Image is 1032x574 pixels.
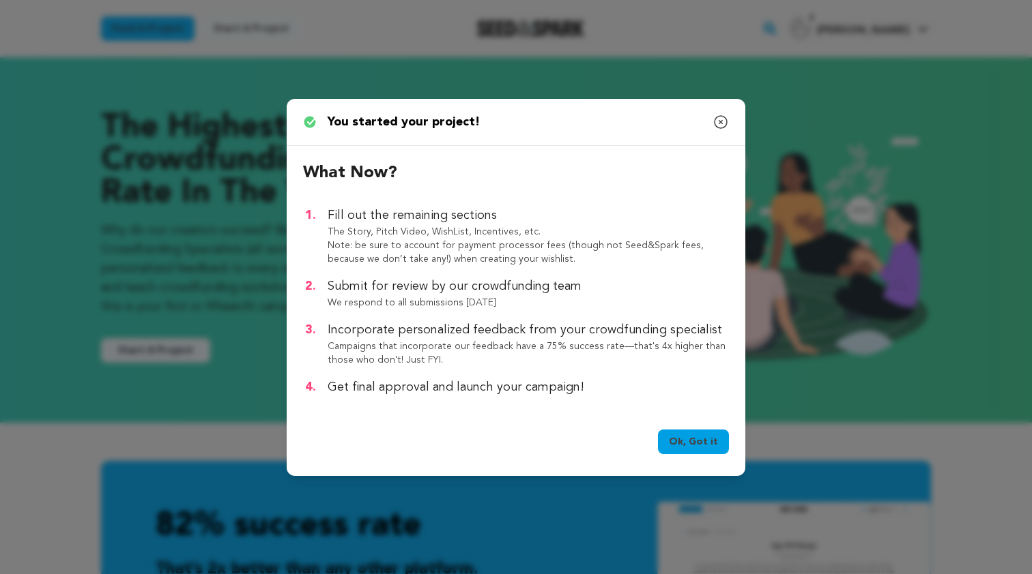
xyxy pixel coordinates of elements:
h2: What now? [303,162,729,184]
p: The Story, Pitch Video, WishList, Incentives, etc. [328,225,729,239]
p: Submit for review by our crowdfunding team [328,277,729,296]
p: Get final approval and launch your campaign! [328,378,729,397]
p: We respond to all submissions [DATE] [328,296,729,309]
p: Note: be sure to account for payment processor fees (though not Seed&Spark fees, because we don’t... [328,239,729,266]
p: Fill out the remaining sections [328,206,729,225]
p: You started your project! [328,112,480,132]
a: Ok, Got it [658,429,729,454]
p: Incorporate personalized feedback from your crowdfunding specialist [328,320,729,339]
p: Campaigns that incorporate our feedback have a 75% success rate—that's 4x higher than those who d... [328,339,729,367]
